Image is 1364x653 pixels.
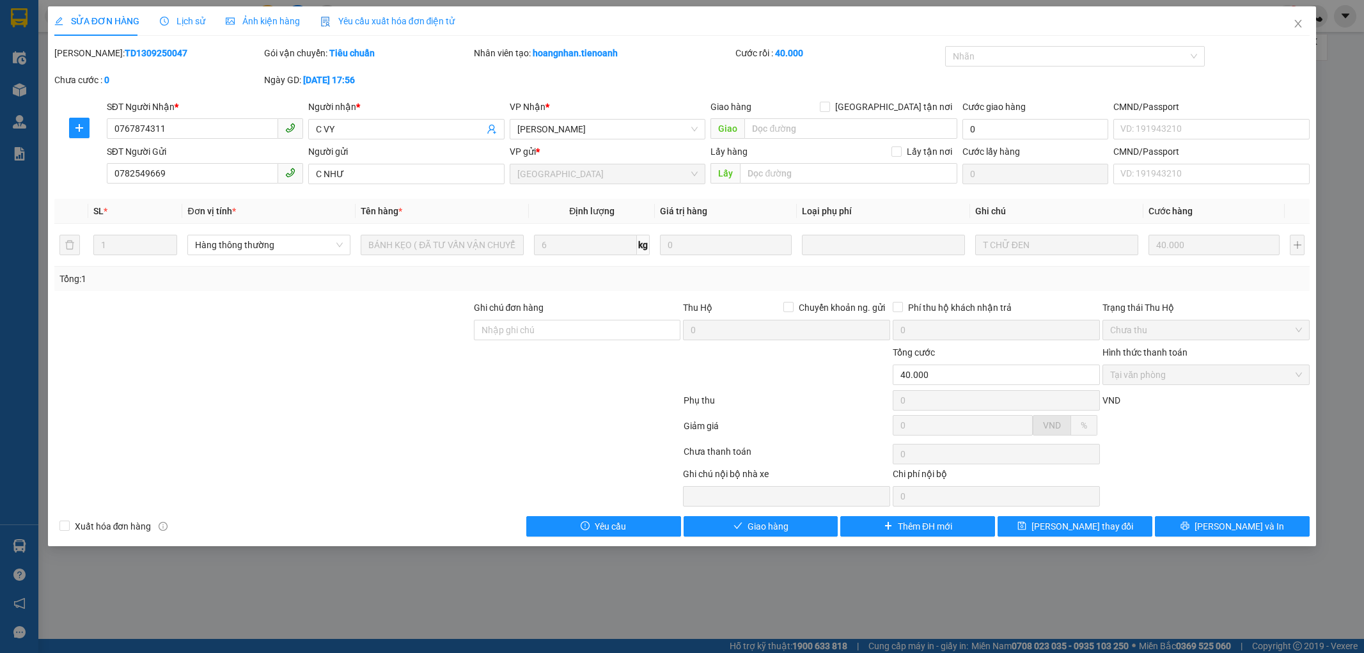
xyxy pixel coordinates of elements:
[975,235,1138,255] input: Ghi Chú
[840,516,995,537] button: plusThêm ĐH mới
[884,521,893,531] span: plus
[1148,206,1193,216] span: Cước hàng
[1110,320,1302,340] span: Chưa thu
[107,100,303,114] div: SĐT Người Nhận
[710,146,748,157] span: Lấy hàng
[487,124,497,134] span: user-add
[962,164,1108,184] input: Cước lấy hàng
[683,303,712,313] span: Thu Hộ
[361,235,524,255] input: VD: Bàn, Ghế
[285,168,295,178] span: phone
[744,118,957,139] input: Dọc đường
[160,16,205,26] span: Lịch sử
[517,120,698,139] span: Cư Kuin
[107,145,303,159] div: SĐT Người Gửi
[962,119,1108,139] input: Cước giao hàng
[226,17,235,26] span: picture
[748,519,788,533] span: Giao hàng
[684,516,838,537] button: checkGiao hàng
[70,123,89,133] span: plus
[962,146,1020,157] label: Cước lấy hàng
[526,516,681,537] button: exclamation-circleYêu cầu
[637,235,650,255] span: kg
[308,100,505,114] div: Người nhận
[104,75,109,85] b: 0
[474,320,681,340] input: Ghi chú đơn hàng
[902,145,957,159] span: Lấy tận nơi
[264,46,471,60] div: Gói vận chuyển:
[308,145,505,159] div: Người gửi
[660,206,707,216] span: Giá trị hàng
[830,100,957,114] span: [GEOGRAPHIC_DATA] tận nơi
[533,48,618,58] b: hoangnhan.tienoanh
[903,301,1017,315] span: Phí thu hộ khách nhận trả
[1195,519,1284,533] span: [PERSON_NAME] và In
[682,445,892,467] div: Chưa thanh toán
[682,393,892,416] div: Phụ thu
[595,519,626,533] span: Yêu cầu
[1293,19,1303,29] span: close
[329,48,375,58] b: Tiêu chuẩn
[264,73,471,87] div: Ngày GD:
[710,102,751,112] span: Giao hàng
[1031,519,1134,533] span: [PERSON_NAME] thay đổi
[69,118,90,138] button: plus
[740,163,957,184] input: Dọc đường
[320,17,331,27] img: icon
[794,301,890,315] span: Chuyển khoản ng. gửi
[54,46,262,60] div: [PERSON_NAME]:
[303,75,355,85] b: [DATE] 17:56
[474,46,733,60] div: Nhân viên tạo:
[517,164,698,184] span: Thủ Đức
[1081,420,1087,430] span: %
[1102,347,1188,358] label: Hình thức thanh toán
[1113,145,1310,159] div: CMND/Passport
[59,272,526,286] div: Tổng: 1
[998,516,1152,537] button: save[PERSON_NAME] thay đổi
[1290,235,1305,255] button: plus
[59,235,80,255] button: delete
[226,16,300,26] span: Ảnh kiện hàng
[710,163,740,184] span: Lấy
[1180,521,1189,531] span: printer
[581,521,590,531] span: exclamation-circle
[160,17,169,26] span: clock-circle
[54,17,63,26] span: edit
[70,519,157,533] span: Xuất hóa đơn hàng
[1043,420,1061,430] span: VND
[1102,301,1310,315] div: Trạng thái Thu Hộ
[93,206,104,216] span: SL
[320,16,455,26] span: Yêu cầu xuất hóa đơn điện tử
[970,199,1143,224] th: Ghi chú
[893,467,1100,486] div: Chi phí nội bộ
[285,123,295,133] span: phone
[125,48,187,58] b: TD1309250047
[361,206,402,216] span: Tên hàng
[775,48,803,58] b: 40.000
[735,46,943,60] div: Cước rồi :
[660,235,792,255] input: 0
[510,102,545,112] span: VP Nhận
[710,118,744,139] span: Giao
[1017,521,1026,531] span: save
[1113,100,1310,114] div: CMND/Passport
[159,522,168,531] span: info-circle
[569,206,615,216] span: Định lượng
[474,303,544,313] label: Ghi chú đơn hàng
[54,16,139,26] span: SỬA ĐƠN HÀNG
[898,519,952,533] span: Thêm ĐH mới
[1102,395,1120,405] span: VND
[962,102,1026,112] label: Cước giao hàng
[1280,6,1316,42] button: Close
[195,235,343,255] span: Hàng thông thường
[54,73,262,87] div: Chưa cước :
[893,347,935,358] span: Tổng cước
[682,419,892,441] div: Giảm giá
[1148,235,1280,255] input: 0
[797,199,970,224] th: Loại phụ phí
[733,521,742,531] span: check
[1155,516,1310,537] button: printer[PERSON_NAME] và In
[187,206,235,216] span: Đơn vị tính
[683,467,890,486] div: Ghi chú nội bộ nhà xe
[1110,365,1302,384] span: Tại văn phòng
